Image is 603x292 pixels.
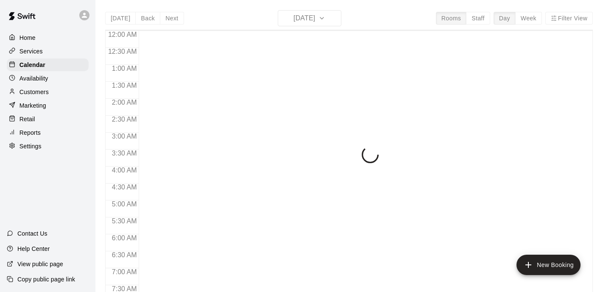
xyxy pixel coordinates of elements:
a: Home [7,31,89,44]
span: 5:30 AM [110,217,139,225]
a: Marketing [7,99,89,112]
span: 3:30 AM [110,150,139,157]
a: Availability [7,72,89,85]
p: Retail [20,115,35,123]
p: Calendar [20,61,45,69]
p: Contact Us [17,229,47,238]
a: Calendar [7,58,89,71]
span: 2:00 AM [110,99,139,106]
p: Help Center [17,245,50,253]
p: Copy public page link [17,275,75,284]
span: 6:30 AM [110,251,139,259]
a: Services [7,45,89,58]
span: 7:00 AM [110,268,139,275]
span: 6:00 AM [110,234,139,242]
span: 5:00 AM [110,200,139,208]
p: Services [20,47,43,56]
span: 12:30 AM [106,48,139,55]
span: 1:00 AM [110,65,139,72]
span: 12:00 AM [106,31,139,38]
p: Settings [20,142,42,150]
span: 3:00 AM [110,133,139,140]
p: Customers [20,88,49,96]
p: Availability [20,74,48,83]
p: Reports [20,128,41,137]
span: 4:30 AM [110,184,139,191]
button: add [516,255,581,275]
a: Reports [7,126,89,139]
p: Home [20,33,36,42]
span: 1:30 AM [110,82,139,89]
p: Marketing [20,101,46,110]
p: View public page [17,260,63,268]
a: Customers [7,86,89,98]
a: Settings [7,140,89,153]
span: 2:30 AM [110,116,139,123]
a: Retail [7,113,89,125]
span: 4:00 AM [110,167,139,174]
